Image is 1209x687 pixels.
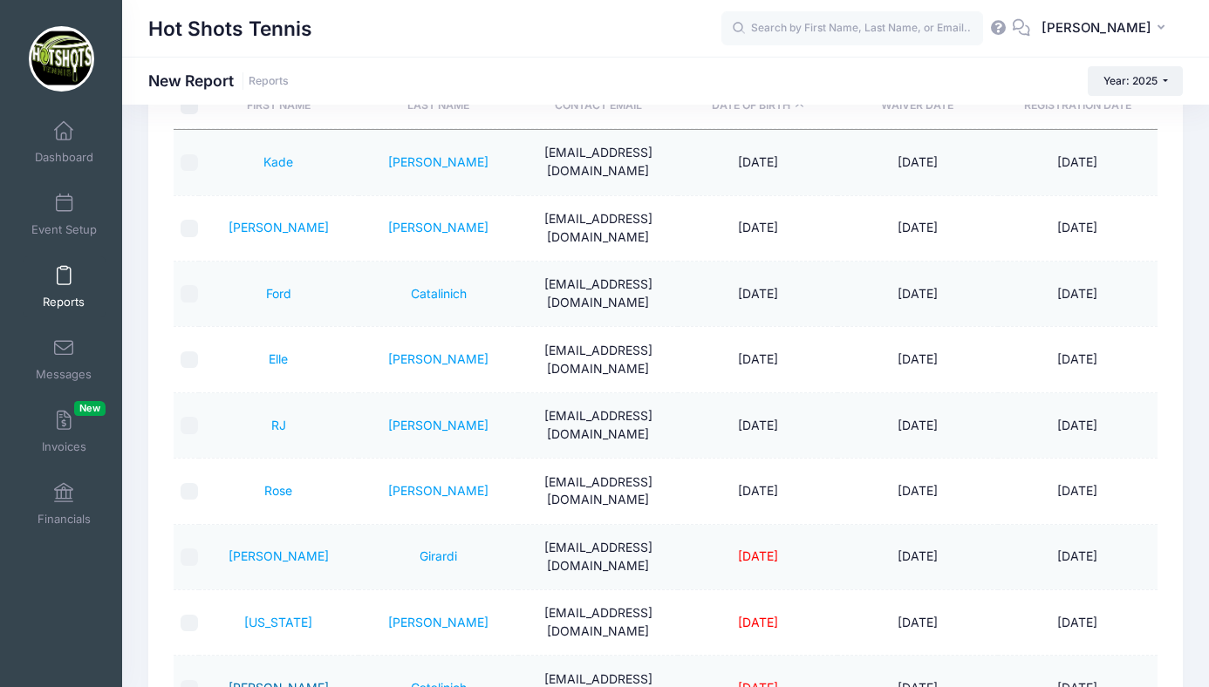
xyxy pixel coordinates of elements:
[38,512,91,527] span: Financials
[837,196,997,262] td: [DATE]
[837,459,997,524] td: [DATE]
[837,525,997,590] td: [DATE]
[837,130,997,195] td: [DATE]
[518,196,678,262] td: [EMAIL_ADDRESS][DOMAIN_NAME]
[738,418,778,432] span: [DATE]
[264,483,292,498] a: Rose
[411,286,467,301] a: Catalinich
[518,262,678,327] td: [EMAIL_ADDRESS][DOMAIN_NAME]
[1042,18,1151,37] span: [PERSON_NAME]
[249,75,289,88] a: Reports
[23,401,106,462] a: InvoicesNew
[518,327,678,392] td: [EMAIL_ADDRESS][DOMAIN_NAME]
[518,459,678,524] td: [EMAIL_ADDRESS][DOMAIN_NAME]
[388,154,488,169] a: [PERSON_NAME]
[31,222,97,237] span: Event Setup
[271,418,286,432] a: RJ
[43,295,85,309] span: Reports
[420,548,457,563] a: Girardi
[738,351,778,366] span: [DATE]
[23,329,106,390] a: Messages
[518,525,678,590] td: [EMAIL_ADDRESS][DOMAIN_NAME]
[738,483,778,498] span: [DATE]
[998,196,1158,262] td: [DATE]
[837,262,997,327] td: [DATE]
[23,184,106,245] a: Event Setup
[148,9,312,49] h1: Hot Shots Tennis
[678,83,837,129] th: Date of Birth: activate to sort column descending
[738,548,778,563] span: [DATE]
[998,459,1158,524] td: [DATE]
[148,71,289,90] h1: New Report
[837,83,997,129] th: Waiver Date: activate to sort column ascending
[837,327,997,392] td: [DATE]
[229,220,329,235] a: [PERSON_NAME]
[738,154,778,169] span: [DATE]
[998,327,1158,392] td: [DATE]
[998,262,1158,327] td: [DATE]
[721,11,983,46] input: Search by First Name, Last Name, or Email...
[42,439,86,454] span: Invoices
[36,367,92,382] span: Messages
[738,286,778,301] span: [DATE]
[244,615,312,629] a: [US_STATE]
[1030,9,1183,49] button: [PERSON_NAME]
[998,130,1158,195] td: [DATE]
[359,83,518,129] th: Last Name: activate to sort column ascending
[518,130,678,195] td: [EMAIL_ADDRESS][DOMAIN_NAME]
[998,525,1158,590] td: [DATE]
[29,26,94,92] img: Hot Shots Tennis
[199,83,359,129] th: First Name: activate to sort column ascending
[23,473,106,534] a: Financials
[518,393,678,459] td: [EMAIL_ADDRESS][DOMAIN_NAME]
[388,220,488,235] a: [PERSON_NAME]
[263,154,293,169] a: Kade
[74,401,106,416] span: New
[998,393,1158,459] td: [DATE]
[998,590,1158,656] td: [DATE]
[1088,66,1183,96] button: Year: 2025
[266,286,291,301] a: Ford
[388,615,488,629] a: [PERSON_NAME]
[23,112,106,173] a: Dashboard
[837,590,997,656] td: [DATE]
[269,351,288,366] a: Elle
[388,483,488,498] a: [PERSON_NAME]
[837,393,997,459] td: [DATE]
[518,83,678,129] th: Contact Email: activate to sort column ascending
[23,256,106,317] a: Reports
[738,615,778,629] span: [DATE]
[738,220,778,235] span: [DATE]
[229,548,329,563] a: [PERSON_NAME]
[518,590,678,656] td: [EMAIL_ADDRESS][DOMAIN_NAME]
[998,83,1158,129] th: Registration Date: activate to sort column ascending
[388,418,488,432] a: [PERSON_NAME]
[1103,74,1158,87] span: Year: 2025
[35,150,93,165] span: Dashboard
[388,351,488,366] a: [PERSON_NAME]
